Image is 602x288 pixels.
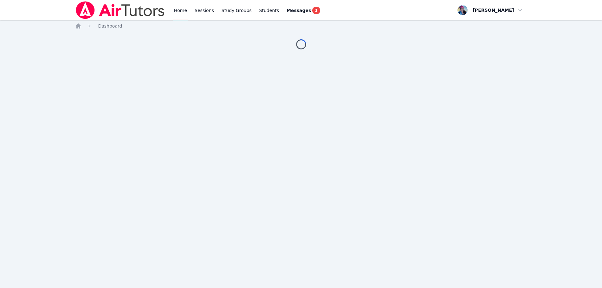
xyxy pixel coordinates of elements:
nav: Breadcrumb [75,23,527,29]
a: Dashboard [98,23,122,29]
span: 1 [312,7,320,14]
span: Messages [287,7,311,14]
img: Air Tutors [75,1,165,19]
